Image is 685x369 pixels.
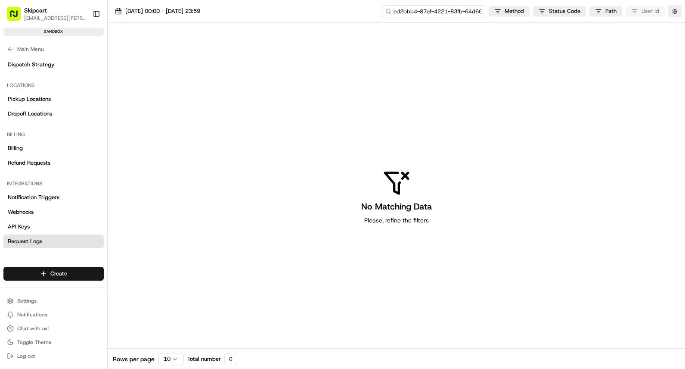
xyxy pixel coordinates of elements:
button: Skipcart [24,6,47,15]
div: 0 [224,353,237,365]
span: Settings [17,297,37,304]
span: Create [50,270,67,278]
button: Method [489,6,530,16]
span: Chat with us! [17,325,49,332]
span: Billing [8,144,23,152]
span: Knowledge Base [17,125,66,134]
a: Pickup Locations [3,92,104,106]
a: Dispatch Strategy [3,58,104,72]
span: Main Menu [17,46,43,53]
button: Path [589,6,622,16]
a: Request Logs [3,235,104,248]
span: Rows per page [113,355,155,363]
a: Billing [3,141,104,155]
span: Notification Triggers [8,194,59,201]
a: Dropoff Locations [3,107,104,121]
input: Clear [22,56,142,65]
button: Main Menu [3,43,104,55]
span: [DATE] 00:00 - [DATE] 23:59 [125,7,200,15]
span: API Keys [8,223,30,231]
span: Total number [187,355,221,363]
div: Billing [3,128,104,141]
button: Log out [3,350,104,362]
a: 💻API Documentation [69,122,142,137]
h3: No Matching Data [361,200,432,213]
button: Settings [3,295,104,307]
a: Powered byPylon [61,146,104,153]
button: Skipcart[EMAIL_ADDRESS][PERSON_NAME][DOMAIN_NAME] [3,3,89,24]
div: sandbox [3,28,104,36]
a: Webhooks [3,205,104,219]
button: [DATE] 00:00 - [DATE] 23:59 [111,5,204,17]
span: Notifications [17,311,47,318]
span: Dispatch Strategy [8,61,55,69]
a: 📗Knowledge Base [5,122,69,137]
img: Nash [9,9,26,26]
input: Type to search [382,5,485,17]
button: Chat with us! [3,322,104,335]
button: [EMAIL_ADDRESS][PERSON_NAME][DOMAIN_NAME] [24,15,86,22]
a: Refund Requests [3,156,104,170]
button: Notifications [3,309,104,321]
img: 1736555255976-a54dd68f-1ca7-489b-9aae-adbdc363a1c4 [9,82,24,98]
div: 💻 [73,126,80,133]
div: 📗 [9,126,15,133]
div: Integrations [3,177,104,191]
span: Toggle Theme [17,339,52,346]
span: Pylon [86,146,104,153]
a: API Keys [3,220,104,234]
button: Start new chat [146,85,157,95]
span: Refund Requests [8,159,50,167]
span: API Documentation [81,125,138,134]
span: Log out [17,353,35,360]
button: Create [3,267,104,281]
span: Request Logs [8,238,42,245]
a: Notification Triggers [3,191,104,204]
span: Dropoff Locations [8,110,52,118]
span: Method [505,7,524,15]
button: Status Code [533,6,586,16]
span: Webhooks [8,208,34,216]
div: We're available if you need us! [29,91,109,98]
span: Path [605,7,617,15]
span: Pickup Locations [8,95,51,103]
span: Status Code [549,7,580,15]
span: Please, refine the filters [364,216,429,225]
p: Welcome 👋 [9,34,157,48]
div: Start new chat [29,82,141,91]
button: Toggle Theme [3,336,104,348]
div: Locations [3,78,104,92]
